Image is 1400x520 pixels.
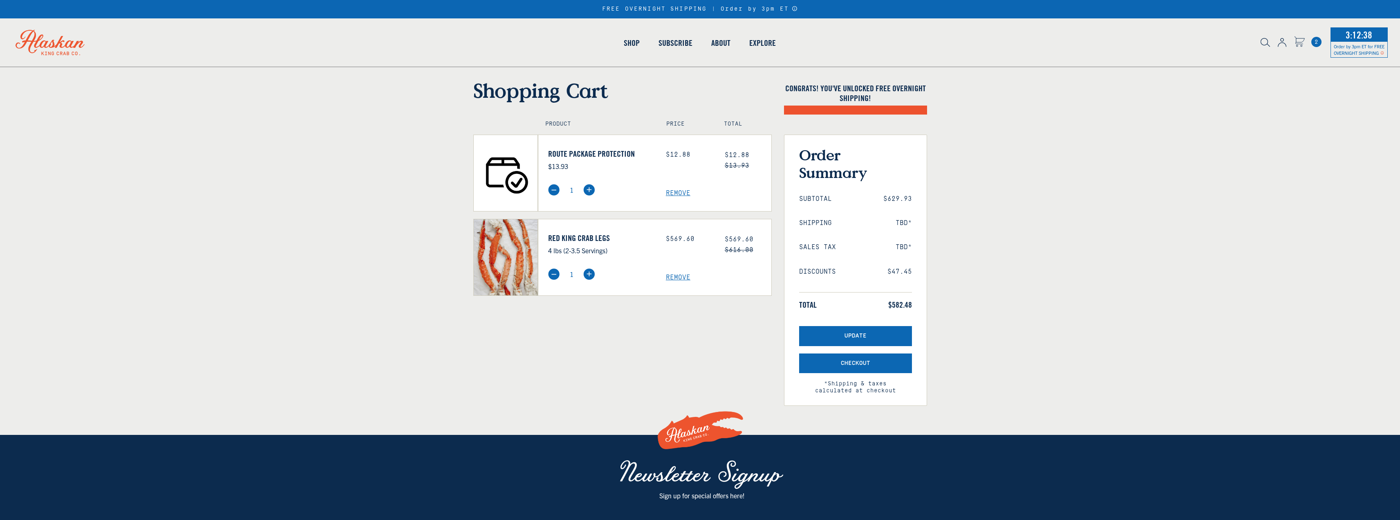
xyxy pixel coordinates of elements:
img: search [1261,38,1270,47]
a: Remove [666,274,771,281]
span: Subtotal [799,195,832,203]
span: Order by 3pm ET for FREE OVERNIGHT SHIPPING [1334,43,1384,56]
h4: Product [545,121,649,128]
span: $629.93 [883,195,912,203]
a: Announcement Bar Modal [792,6,798,11]
img: minus [548,184,560,196]
div: $12.88 [666,151,712,159]
h3: Order Summary [799,146,912,181]
h4: Congrats! You've unlocked FREE OVERNIGHT SHIPPING! [784,83,927,103]
span: Sales Tax [799,243,836,251]
button: Checkout [799,353,912,374]
h1: Shopping Cart [473,79,772,102]
span: $569.60 [725,236,753,243]
a: Shop [614,20,649,66]
span: *Shipping & taxes calculated at checkout [799,373,912,394]
img: minus [548,268,560,280]
img: Route Package Protection - $13.93 [474,135,538,211]
a: About [702,20,740,66]
span: 2 [1311,37,1322,47]
img: plus [583,184,595,196]
a: Cart [1311,37,1322,47]
div: FREE OVERNIGHT SHIPPING | Order by 3pm ET [602,6,798,13]
span: $47.45 [887,268,912,276]
a: Route Package Protection [548,149,654,159]
span: Shipping Notice Icon [1380,50,1384,56]
img: Alaskan King Crab Co. Logo [655,402,745,459]
span: 3:12:38 [1344,27,1374,43]
a: Explore [740,20,785,66]
span: Total [799,300,817,310]
span: $582.48 [888,300,912,310]
s: $616.00 [725,246,753,254]
h4: Total [724,121,764,128]
img: Red King Crab Legs - 4 lbs (2-3.5 Servings) [474,219,538,295]
img: Alaskan King Crab Co. logo [4,18,96,67]
span: Shipping [799,219,832,227]
button: Update [799,326,912,346]
span: Checkout [841,360,870,367]
img: plus [583,268,595,280]
h4: Price [666,121,706,128]
a: Red King Crab Legs [548,233,654,243]
a: Subscribe [649,20,702,66]
span: Discounts [799,268,836,276]
s: $13.93 [725,162,749,169]
img: account [1278,38,1286,47]
a: Remove [666,189,771,197]
p: 4 lbs (2-3.5 Servings) [548,245,654,256]
p: $13.93 [548,161,654,171]
div: $569.60 [666,235,712,243]
p: Sign up for special offers here! [529,490,875,501]
span: Update [844,333,867,340]
a: Cart [1294,36,1305,48]
span: $12.88 [725,151,749,159]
